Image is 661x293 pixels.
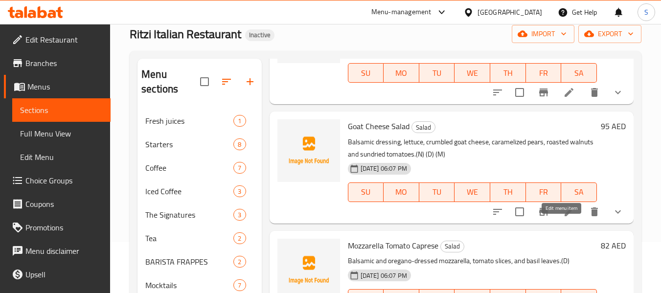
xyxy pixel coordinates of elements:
span: Coupons [25,198,103,210]
span: Fresh juices [145,115,233,127]
button: Branch-specific-item [532,81,555,104]
div: The Signatures3 [137,203,261,226]
span: Select to update [509,202,530,222]
button: sort-choices [486,81,509,104]
div: items [233,115,246,127]
span: 3 [234,210,245,220]
span: Goat Cheese Salad [348,119,410,134]
span: 7 [234,163,245,173]
button: Branch-specific-item [532,200,555,224]
a: Edit menu item [563,87,575,98]
span: Coffee [145,162,233,174]
div: Salad [411,121,435,133]
a: Branches [4,51,111,75]
div: items [233,185,246,197]
button: Add section [238,70,262,93]
div: Starters8 [137,133,261,156]
div: Inactive [245,29,274,41]
span: TU [423,66,451,80]
button: show more [606,200,630,224]
span: Sort sections [215,70,238,93]
span: Starters [145,138,233,150]
span: Choice Groups [25,175,103,186]
span: Salad [412,122,435,133]
span: WE [458,66,486,80]
span: SA [565,66,593,80]
div: items [233,232,246,244]
span: Menu disclaimer [25,245,103,257]
span: Edit Menu [20,151,103,163]
span: 3 [234,187,245,196]
span: 2 [234,234,245,243]
h6: 95 AED [601,119,626,133]
img: Goat Cheese Salad [277,119,340,182]
button: MO [384,182,419,202]
span: 2 [234,257,245,267]
span: SA [565,185,593,199]
button: SU [348,182,384,202]
span: Upsell [25,269,103,280]
span: Promotions [25,222,103,233]
h2: Menu sections [141,67,200,96]
a: Promotions [4,216,111,239]
button: FR [526,63,562,83]
a: Edit Restaurant [4,28,111,51]
span: Tea [145,232,233,244]
div: items [233,138,246,150]
button: TU [419,63,455,83]
svg: Show Choices [612,87,624,98]
div: [GEOGRAPHIC_DATA] [478,7,542,18]
div: Salad [440,241,464,252]
span: Menus [27,81,103,92]
div: Iced Coffee3 [137,180,261,203]
div: Tea2 [137,226,261,250]
button: TH [490,182,526,202]
div: BARISTA FRAPPES2 [137,250,261,273]
div: Fresh juices1 [137,109,261,133]
div: Coffee7 [137,156,261,180]
button: sort-choices [486,200,509,224]
span: TH [494,66,522,80]
div: items [233,209,246,221]
button: WE [455,182,490,202]
button: show more [606,81,630,104]
a: Upsell [4,263,111,286]
button: SA [561,63,597,83]
button: TU [419,182,455,202]
button: SU [348,63,384,83]
span: export [586,28,634,40]
span: S [644,7,648,18]
div: items [233,279,246,291]
span: FR [530,66,558,80]
span: SU [352,66,380,80]
span: Sections [20,104,103,116]
h6: 82 AED [601,239,626,252]
span: Full Menu View [20,128,103,139]
span: [DATE] 06:07 PM [357,164,411,173]
div: Mocktails [145,279,233,291]
span: Ritzi Italian Restaurant [130,23,241,45]
button: export [578,25,641,43]
button: SA [561,182,597,202]
span: Inactive [245,31,274,39]
button: MO [384,63,419,83]
a: Edit Menu [12,145,111,169]
span: BARISTA FRAPPES [145,256,233,268]
span: MO [387,185,415,199]
span: WE [458,185,486,199]
svg: Show Choices [612,206,624,218]
a: Full Menu View [12,122,111,145]
span: Select all sections [194,71,215,92]
span: The Signatures [145,209,233,221]
span: import [520,28,567,40]
span: TU [423,185,451,199]
span: FR [530,185,558,199]
p: Balsamic dressing, lettuce, crumbled goat cheese, caramelized pears, roasted walnuts and sundried... [348,136,597,160]
div: items [233,256,246,268]
div: Menu-management [371,6,432,18]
